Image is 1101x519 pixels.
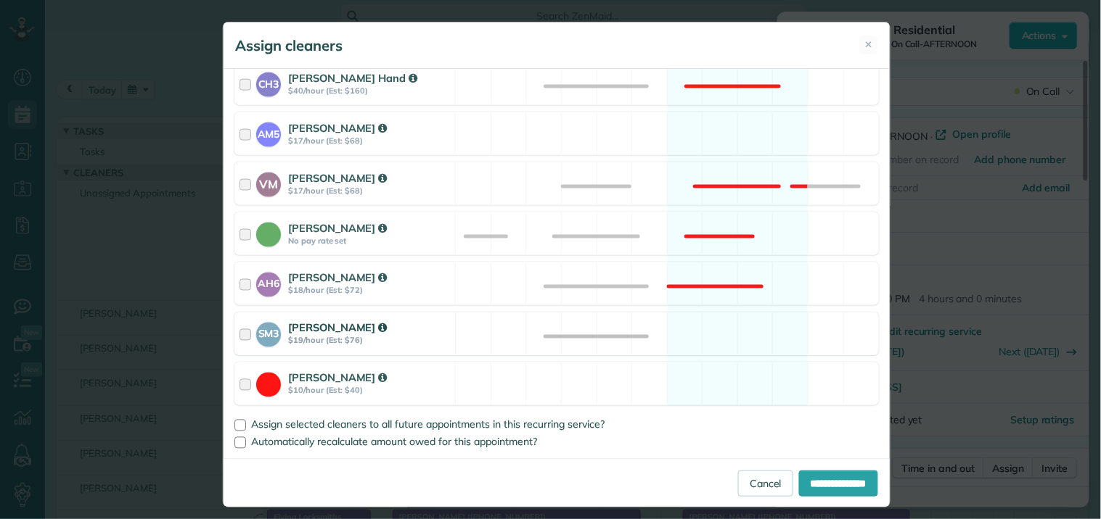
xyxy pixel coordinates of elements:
[251,436,537,449] span: Automatically recalculate amount owed for this appointment?
[256,173,281,193] strong: VM
[288,136,451,146] strong: $17/hour (Est: $68)
[288,221,387,235] strong: [PERSON_NAME]
[865,38,873,51] span: ✕
[288,236,451,246] strong: No pay rate set
[288,186,451,196] strong: $17/hour (Est: $68)
[288,371,387,385] strong: [PERSON_NAME]
[738,470,793,497] a: Cancel
[256,72,281,92] strong: CH3
[288,71,417,85] strong: [PERSON_NAME] Hand
[288,321,387,335] strong: [PERSON_NAME]
[288,86,451,96] strong: $40/hour (Est: $160)
[288,171,387,185] strong: [PERSON_NAME]
[288,286,451,296] strong: $18/hour (Est: $72)
[288,121,387,135] strong: [PERSON_NAME]
[256,273,281,292] strong: AH6
[235,36,343,56] h5: Assign cleaners
[256,123,281,142] strong: AM5
[288,336,451,346] strong: $19/hour (Est: $76)
[251,418,605,431] span: Assign selected cleaners to all future appointments in this recurring service?
[288,386,451,396] strong: $10/hour (Est: $40)
[256,323,281,342] strong: SM3
[288,271,387,285] strong: [PERSON_NAME]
